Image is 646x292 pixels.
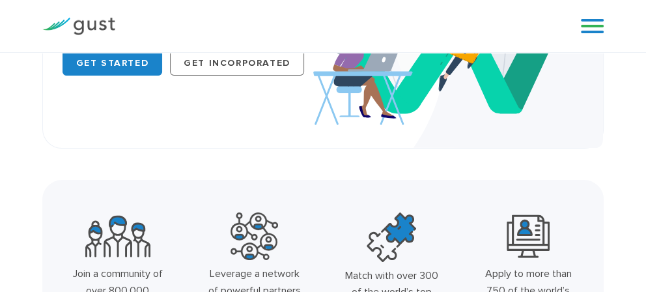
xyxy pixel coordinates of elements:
img: Powerful Partners [231,212,278,260]
img: Top Accelerators [367,212,416,262]
img: Gust Logo [42,18,115,35]
img: Community Founders [85,212,150,260]
a: Get Started [63,50,163,76]
a: Get Incorporated [170,50,304,76]
img: Leading Angel Investment [507,212,550,260]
